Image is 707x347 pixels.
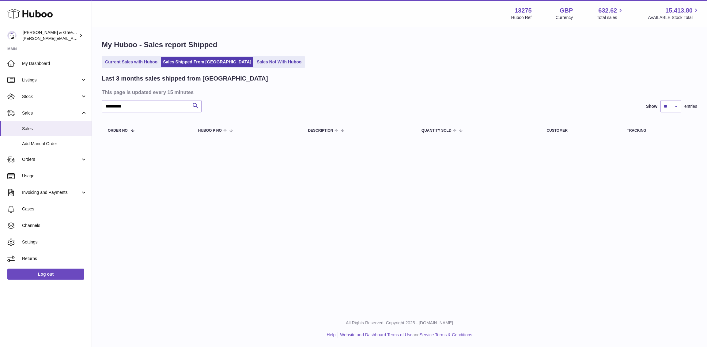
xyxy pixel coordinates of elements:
span: Listings [22,77,81,83]
span: Channels [22,223,87,228]
span: Returns [22,256,87,262]
span: Add Manual Order [22,141,87,147]
span: entries [684,104,697,109]
div: [PERSON_NAME] & Green Ltd [23,30,78,41]
label: Show [646,104,657,109]
h1: My Huboo - Sales report Shipped [102,40,697,50]
span: Usage [22,173,87,179]
span: Order No [108,129,128,133]
h2: Last 3 months sales shipped from [GEOGRAPHIC_DATA] [102,74,268,83]
strong: GBP [560,6,573,15]
a: Current Sales with Huboo [103,57,160,67]
div: Tracking [627,129,691,133]
a: 632.62 Total sales [597,6,624,21]
a: Sales Not With Huboo [255,57,304,67]
div: Customer [546,129,614,133]
span: Quantity Sold [422,129,452,133]
span: My Dashboard [22,61,87,66]
a: Website and Dashboard Terms of Use [340,332,412,337]
span: [PERSON_NAME][EMAIL_ADDRESS][DOMAIN_NAME] [23,36,123,41]
span: Total sales [597,15,624,21]
span: Orders [22,157,81,162]
span: Sales [22,126,87,132]
span: Stock [22,94,81,100]
div: Currency [556,15,573,21]
span: AVAILABLE Stock Total [648,15,700,21]
span: Invoicing and Payments [22,190,81,195]
a: Log out [7,269,84,280]
h3: This page is updated every 15 minutes [102,89,696,96]
span: Description [308,129,333,133]
a: 15,413.80 AVAILABLE Stock Total [648,6,700,21]
li: and [338,332,472,338]
p: All Rights Reserved. Copyright 2025 - [DOMAIN_NAME] [97,320,702,326]
img: ellen@bluebadgecompany.co.uk [7,31,17,40]
span: Sales [22,110,81,116]
strong: 13275 [515,6,532,15]
span: Cases [22,206,87,212]
span: Settings [22,239,87,245]
a: Service Terms & Conditions [420,332,472,337]
span: 632.62 [598,6,617,15]
a: Sales Shipped From [GEOGRAPHIC_DATA] [161,57,253,67]
div: Huboo Ref [511,15,532,21]
span: 15,413.80 [665,6,693,15]
a: Help [327,332,336,337]
span: Huboo P no [198,129,222,133]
